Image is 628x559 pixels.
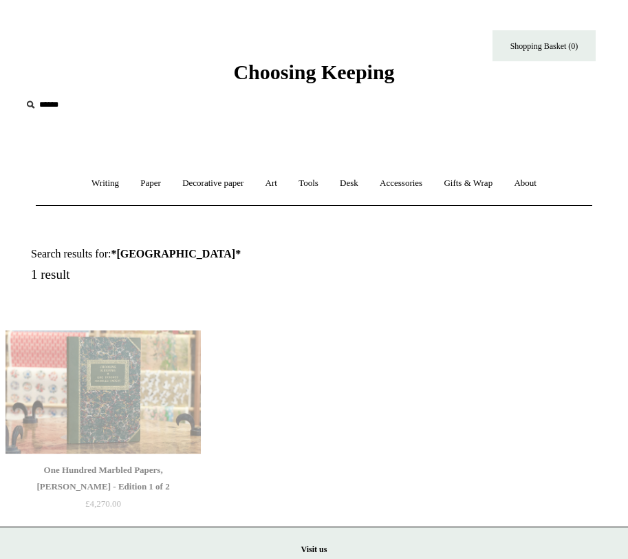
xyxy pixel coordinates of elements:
[434,165,502,202] a: Gifts & Wrap
[31,247,329,260] h1: Search results for:
[6,462,201,518] a: One Hundred Marbled Papers, [PERSON_NAME] - Edition 1 of 2 £4,270.00
[233,61,394,83] span: Choosing Keeping
[82,165,129,202] a: Writing
[301,545,327,554] strong: Visit us
[256,165,287,202] a: Art
[330,165,368,202] a: Desk
[6,330,201,454] a: One Hundred Marbled Papers, John Jeffery - Edition 1 of 2 One Hundred Marbled Papers, John Jeffer...
[173,165,253,202] a: Decorative paper
[31,267,329,283] h5: 1 result
[131,165,171,202] a: Paper
[492,30,596,61] a: Shopping Basket (0)
[6,330,201,454] img: One Hundred Marbled Papers, John Jeffery - Edition 1 of 2
[9,462,197,495] div: One Hundred Marbled Papers, [PERSON_NAME] - Edition 1 of 2
[111,248,241,260] strong: *[GEOGRAPHIC_DATA]*
[85,498,121,509] span: £4,270.00
[504,165,546,202] a: About
[289,165,328,202] a: Tools
[370,165,432,202] a: Accessories
[233,72,394,81] a: Choosing Keeping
